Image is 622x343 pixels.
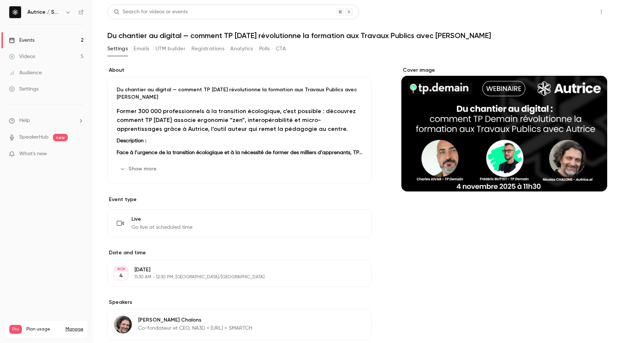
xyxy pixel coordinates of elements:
[401,67,607,74] label: Cover image
[134,266,332,274] p: [DATE]
[119,272,123,279] p: 4
[134,274,332,280] p: 11:30 AM - 12:30 PM, [GEOGRAPHIC_DATA]/[GEOGRAPHIC_DATA]
[75,151,84,157] iframe: Noticeable Trigger
[134,43,149,55] button: Emails
[107,249,372,257] label: Date and time
[230,43,253,55] button: Analytics
[117,150,362,164] strong: Face à l’urgence de la transition écologique et à la nécessité de former des milliers d’apprenant...
[66,326,83,332] a: Manage
[114,316,132,333] img: Nicolas Chalons
[9,85,39,93] div: Settings
[27,9,62,16] h6: Autrice / Smartch
[107,196,372,203] p: Event type
[131,224,193,231] span: Go live at scheduled time
[114,8,188,16] div: Search for videos or events
[117,138,146,143] strong: Description :
[560,4,589,19] button: Share
[401,67,607,191] section: Cover image
[117,86,362,101] p: Du chantier au digital — comment TP [DATE] révolutionne la formation aux Travaux Publics avec [PE...
[9,37,34,44] div: Events
[155,43,185,55] button: UTM builder
[191,43,224,55] button: Registrations
[117,163,161,175] button: Show more
[117,148,362,157] p: a repensé entièrement son approche du digital learning. Son objectif : créer un écosystème de for...
[138,325,252,332] p: Co-fondateur et CEO, NA3D = [URL] + SMARTCH
[9,6,21,18] img: Autrice / Smartch
[107,299,372,306] label: Speakers
[259,43,270,55] button: Polls
[138,316,252,324] p: [PERSON_NAME] Chalons
[9,69,42,77] div: Audience
[107,43,128,55] button: Settings
[53,134,68,141] span: new
[19,150,47,158] span: What's new
[107,31,607,40] h1: Du chantier au digital — comment TP [DATE] révolutionne la formation aux Travaux Publics avec [PE...
[9,325,22,334] span: Pro
[276,43,286,55] button: CTA
[9,53,35,60] div: Videos
[26,326,61,332] span: Plan usage
[107,309,372,340] div: Nicolas Chalons[PERSON_NAME] ChalonsCo-fondateur et CEO, NA3D = [URL] + SMARTCH
[19,117,30,125] span: Help
[131,215,193,223] span: Live
[9,117,84,125] li: help-dropdown-opener
[117,108,356,132] strong: Former 300 000 professionnels à la transition écologique, c’est possible : découvrez comment TP [...
[19,133,49,141] a: SpeakerHub
[107,67,372,74] label: About
[114,266,128,272] div: NOV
